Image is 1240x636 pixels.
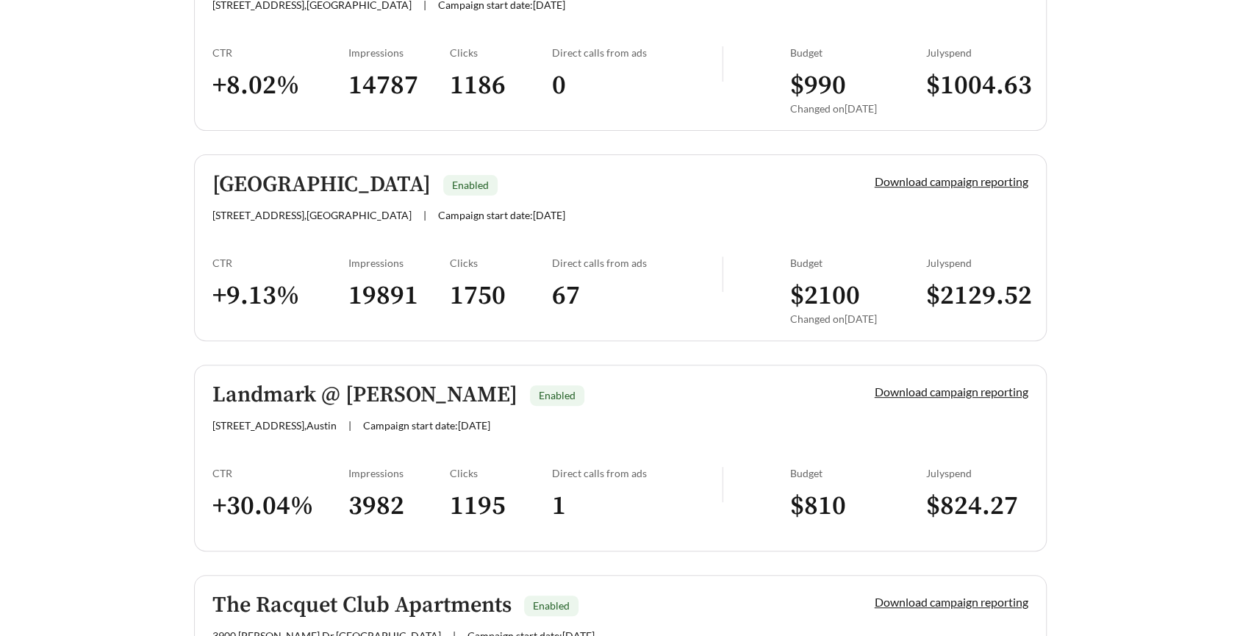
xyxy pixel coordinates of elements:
div: July spend [926,467,1028,479]
span: | [348,419,351,432]
div: Budget [790,257,926,269]
h3: $ 810 [790,490,926,523]
h3: $ 1004.63 [926,69,1028,102]
div: Budget [790,467,926,479]
h3: 67 [552,279,722,312]
a: Landmark @ [PERSON_NAME]Enabled[STREET_ADDRESS],Austin|Campaign start date:[DATE]Download campaig... [194,365,1047,551]
div: CTR [212,257,348,269]
h3: 1186 [450,69,552,102]
a: Download campaign reporting [875,174,1028,188]
h3: $ 2129.52 [926,279,1028,312]
h5: Landmark @ [PERSON_NAME] [212,383,517,407]
span: Campaign start date: [DATE] [438,209,565,221]
span: [STREET_ADDRESS] , [GEOGRAPHIC_DATA] [212,209,412,221]
div: Impressions [348,257,451,269]
h3: 19891 [348,279,451,312]
h3: 1 [552,490,722,523]
div: Clicks [450,257,552,269]
h3: 1750 [450,279,552,312]
h5: The Racquet Club Apartments [212,593,512,618]
h3: $ 990 [790,69,926,102]
h3: $ 2100 [790,279,926,312]
div: Direct calls from ads [552,46,722,59]
span: | [423,209,426,221]
div: Impressions [348,467,451,479]
div: July spend [926,257,1028,269]
span: Enabled [533,599,570,612]
div: Direct calls from ads [552,467,722,479]
a: Download campaign reporting [875,595,1028,609]
div: CTR [212,46,348,59]
div: Clicks [450,467,552,479]
div: Clicks [450,46,552,59]
div: Impressions [348,46,451,59]
div: Direct calls from ads [552,257,722,269]
h3: 14787 [348,69,451,102]
img: line [722,467,723,502]
h3: $ 824.27 [926,490,1028,523]
a: Download campaign reporting [875,385,1028,399]
span: [STREET_ADDRESS] , Austin [212,419,337,432]
h3: + 8.02 % [212,69,348,102]
a: [GEOGRAPHIC_DATA]Enabled[STREET_ADDRESS],[GEOGRAPHIC_DATA]|Campaign start date:[DATE]Download cam... [194,154,1047,341]
span: Enabled [452,179,489,191]
img: line [722,46,723,82]
h3: 3982 [348,490,451,523]
h5: [GEOGRAPHIC_DATA] [212,173,431,197]
h3: + 9.13 % [212,279,348,312]
h3: + 30.04 % [212,490,348,523]
span: Campaign start date: [DATE] [363,419,490,432]
h3: 1195 [450,490,552,523]
span: Enabled [539,389,576,401]
h3: 0 [552,69,722,102]
img: line [722,257,723,292]
div: July spend [926,46,1028,59]
div: Changed on [DATE] [790,312,926,325]
div: Budget [790,46,926,59]
div: Changed on [DATE] [790,102,926,115]
div: CTR [212,467,348,479]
